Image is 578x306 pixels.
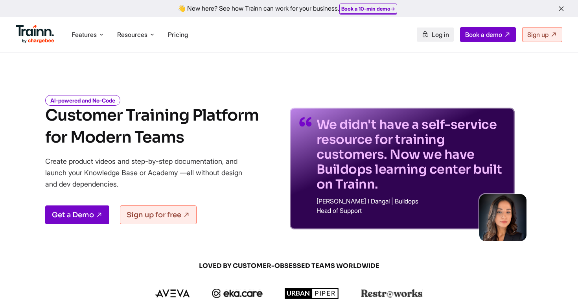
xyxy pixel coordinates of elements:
[361,289,423,298] img: restroworks logo
[168,31,188,38] a: Pricing
[527,31,549,38] span: Sign up
[45,104,259,148] h1: Customer Training Platform for Modern Teams
[539,268,578,306] iframe: Chat Widget
[522,27,562,42] a: Sign up
[317,117,505,192] p: We didn't have a self-service resource for training customers. Now we have Buildops learning cent...
[45,205,109,224] a: Get a Demo
[155,290,190,297] img: aveva logo
[16,25,54,44] img: Trainn Logo
[417,27,454,42] a: Log in
[341,5,390,12] b: Book a 10-min demo
[479,194,526,241] img: sabina-buildops.d2e8138.png
[120,205,197,224] a: Sign up for free
[432,31,449,38] span: Log in
[212,289,263,298] img: ekacare logo
[285,288,339,299] img: urbanpiper logo
[317,198,505,204] p: [PERSON_NAME] I Dangal | Buildops
[460,27,516,42] a: Book a demo
[341,5,395,12] a: Book a 10-min demo→
[45,95,120,106] i: AI-powered and No-Code
[45,156,254,190] p: Create product videos and step-by-step documentation, and launch your Knowledge Base or Academy —...
[100,262,478,270] span: LOVED BY CUSTOMER-OBSESSED TEAMS WORLDWIDE
[465,31,502,38] span: Book a demo
[317,207,505,214] p: Head of Support
[299,117,312,126] img: quotes-purple.41a7099.svg
[117,30,147,39] span: Resources
[72,30,97,39] span: Features
[5,5,573,12] div: 👋 New here? See how Trainn can work for your business.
